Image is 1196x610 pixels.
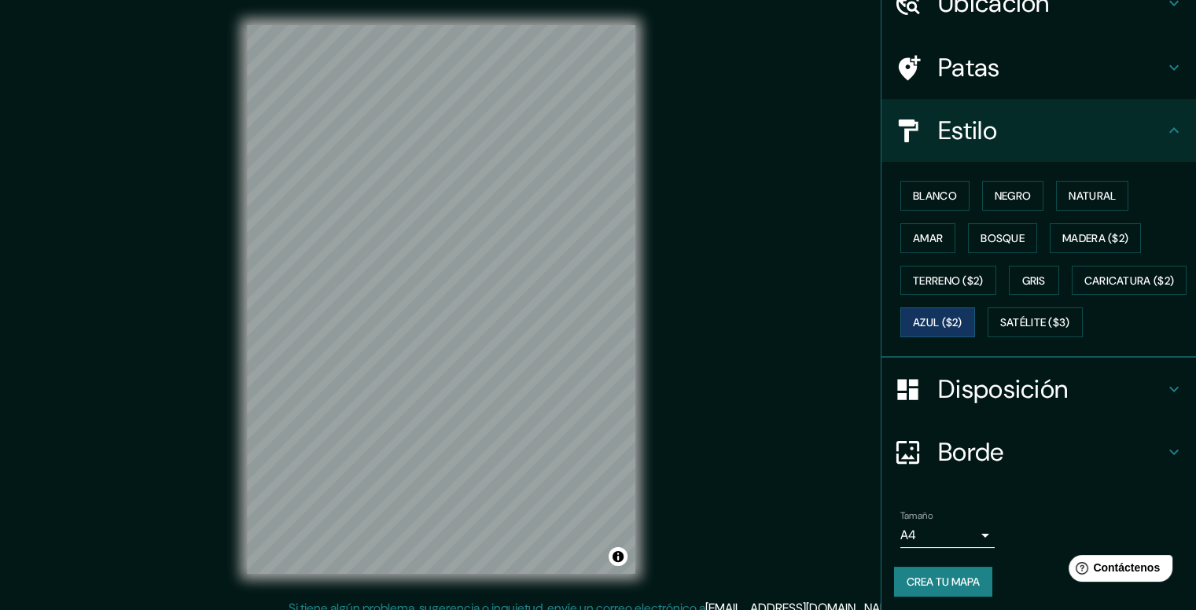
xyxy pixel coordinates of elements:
font: Terreno ($2) [913,274,984,288]
font: Estilo [938,114,997,147]
button: Activar o desactivar atribución [609,547,627,566]
font: Satélite ($3) [1000,316,1070,330]
div: Disposición [881,358,1196,421]
font: Natural [1069,189,1116,203]
button: Natural [1056,181,1128,211]
font: Disposición [938,373,1068,406]
button: Terreno ($2) [900,266,996,296]
div: Estilo [881,99,1196,162]
div: A4 [900,523,995,548]
font: Blanco [913,189,957,203]
font: Tamaño [900,509,933,522]
div: Patas [881,36,1196,99]
button: Bosque [968,223,1037,253]
button: Crea tu mapa [894,567,992,597]
font: Madera ($2) [1062,231,1128,245]
button: Blanco [900,181,970,211]
button: Madera ($2) [1050,223,1141,253]
font: Patas [938,51,1000,84]
font: Crea tu mapa [907,575,980,589]
button: Gris [1009,266,1059,296]
iframe: Lanzador de widgets de ayuda [1056,549,1179,593]
button: Amar [900,223,955,253]
div: Borde [881,421,1196,483]
canvas: Mapa [247,25,635,574]
font: Amar [913,231,943,245]
font: A4 [900,527,916,543]
button: Negro [982,181,1044,211]
font: Negro [995,189,1032,203]
button: Satélite ($3) [988,307,1083,337]
font: Bosque [981,231,1025,245]
font: Caricatura ($2) [1084,274,1175,288]
font: Gris [1022,274,1046,288]
button: Caricatura ($2) [1072,266,1187,296]
font: Borde [938,435,1004,469]
font: Azul ($2) [913,316,962,330]
button: Azul ($2) [900,307,975,337]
